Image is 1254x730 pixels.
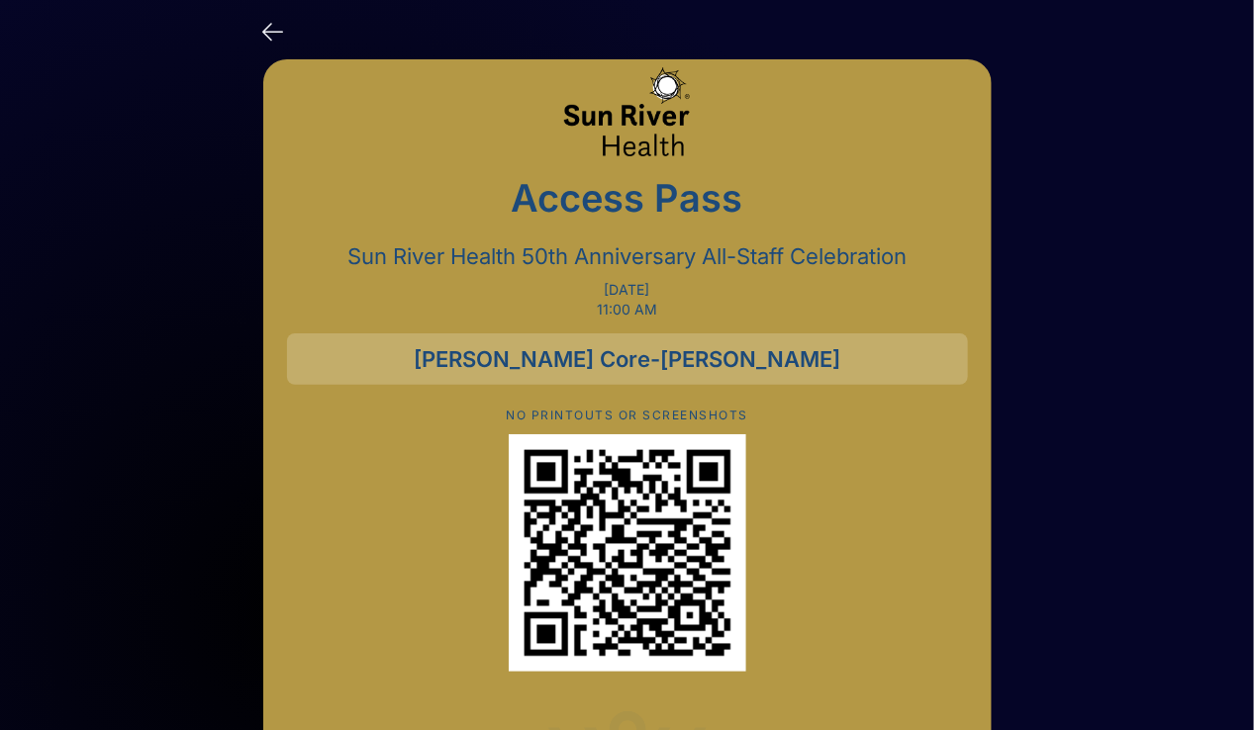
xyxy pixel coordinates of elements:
[287,333,968,385] div: [PERSON_NAME] Core-[PERSON_NAME]
[287,242,968,270] p: Sun River Health 50th Anniversary All-Staff Celebration
[287,302,968,318] p: 11:00 AM
[287,282,968,298] p: [DATE]
[287,169,968,227] p: Access Pass
[509,434,746,672] div: QR Code
[287,409,968,422] p: NO PRINTOUTS OR SCREENSHOTS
